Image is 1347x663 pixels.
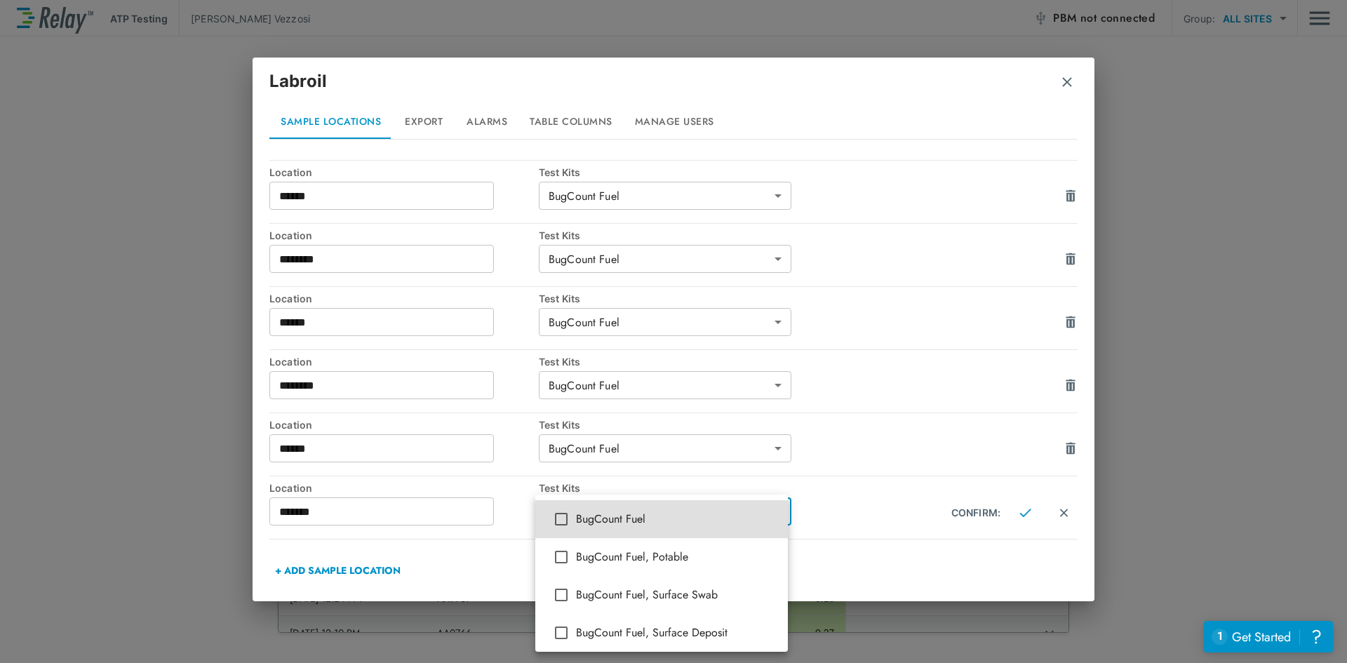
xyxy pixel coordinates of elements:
[576,549,777,565] span: BugCount Fuel, Potable
[1204,621,1333,652] iframe: Resource center
[576,624,777,641] span: BugCount Fuel, Surface Deposit
[576,511,777,528] span: BugCount Fuel
[576,587,777,603] span: BugCount Fuel, Surface Swab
